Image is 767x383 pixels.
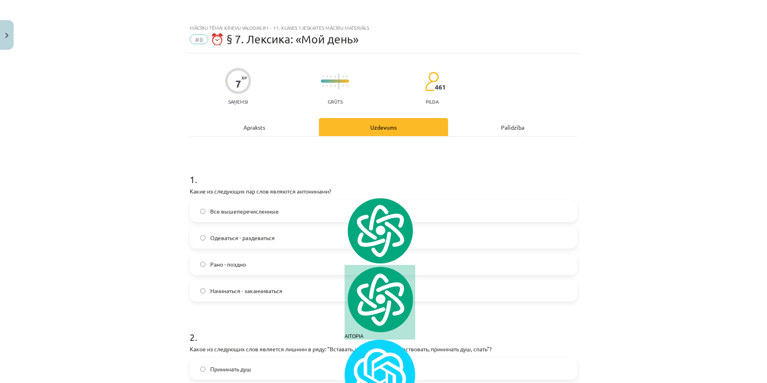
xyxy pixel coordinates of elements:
span: Рано - поздно [210,260,246,269]
span: XP [241,75,247,80]
h1: 1 . [190,160,577,185]
p: Saņemsi [225,99,251,104]
span: Одеваться - раздеваться [210,234,275,242]
input: Рано - поздно [200,262,205,267]
div: Apraksts [190,118,319,136]
p: Grūts [328,99,343,104]
img: icon-close-lesson-0947bae3869378f0d4975bcd49f059093ad1ed9edebbc8119c70593378902aed.svg [5,33,8,38]
p: pilda [426,99,438,104]
div: Mācību tēma: Krievu valodas b1 - 11. klases 1.ieskaites mācību materiāls [190,25,577,31]
div: Palīdzība [448,118,577,136]
input: Принимать душ [200,367,205,372]
input: Начинаться - заканчиваться [200,288,205,293]
p: Какое из следующих слов является лишним в ряду: "Вставать, умываться, путешествовать, принимать д... [190,345,577,353]
div: Uzdevums [319,118,448,136]
img: students-c634bb4e5e11cddfef0936a35e636f08e4e9abd3cc4e673bd6f9a4125e45ecb1.svg [425,71,439,92]
span: ⏰ § 7. Лексика: «Мой день» [210,33,359,46]
input: Все вышеперечисленные [200,209,205,214]
span: Начинаться - заканчиваться [210,287,282,295]
span: 461 [435,84,446,91]
div: AITOPIA [345,265,415,339]
span: #8 [190,35,208,44]
span: Все вышеперечисленные [210,207,279,216]
input: Одеваться - раздеваться [200,235,205,240]
h1: 2 . [190,318,577,342]
div: 7 [235,78,241,90]
p: Какие из следующих пар слов являются антонимами? [190,187,577,196]
span: Принимать душ [210,365,251,373]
